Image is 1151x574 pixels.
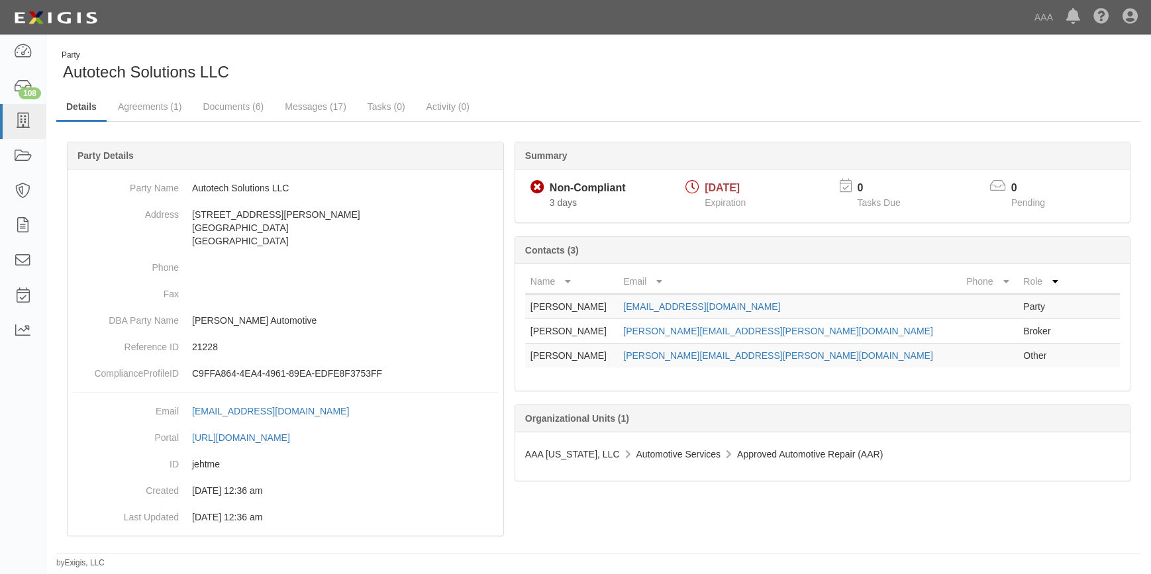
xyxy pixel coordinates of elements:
b: Contacts (3) [525,245,579,256]
a: [PERSON_NAME][EMAIL_ADDRESS][PERSON_NAME][DOMAIN_NAME] [623,326,933,336]
dt: Created [73,477,179,497]
dd: [STREET_ADDRESS][PERSON_NAME] [GEOGRAPHIC_DATA] [GEOGRAPHIC_DATA] [73,201,498,254]
dt: Party Name [73,175,179,195]
div: Party [62,50,229,61]
p: C9FFA864-4EA4-4961-89EA-EDFE8F3753FF [192,367,498,380]
span: Autotech Solutions LLC [63,63,229,81]
span: Tasks Due [857,197,900,208]
th: Phone [961,269,1018,294]
span: Since 09/28/2025 [550,197,577,208]
p: 21228 [192,340,498,354]
p: 0 [857,181,917,196]
dd: 03/10/2023 12:36 am [73,477,498,504]
dt: DBA Party Name [73,307,179,327]
span: [DATE] [705,182,740,193]
td: [PERSON_NAME] [525,344,618,368]
i: Non-Compliant [530,181,544,195]
img: logo-5460c22ac91f19d4615b14bd174203de0afe785f0fc80cf4dbbc73dc1793850b.png [10,6,101,30]
div: Autotech Solutions LLC [56,50,589,83]
dt: ID [73,451,179,471]
th: Email [618,269,961,294]
i: Help Center - Complianz [1093,9,1109,25]
a: Documents (6) [193,93,274,120]
th: Name [525,269,618,294]
a: [EMAIL_ADDRESS][DOMAIN_NAME] [192,406,364,416]
dt: Email [73,398,179,418]
td: Other [1018,344,1067,368]
dt: Phone [73,254,179,274]
td: [PERSON_NAME] [525,294,618,319]
dt: ComplianceProfileID [73,360,179,380]
p: [PERSON_NAME] Automotive [192,314,498,327]
a: Messages (17) [275,93,356,120]
a: [EMAIL_ADDRESS][DOMAIN_NAME] [623,301,780,312]
dt: Address [73,201,179,221]
span: Pending [1011,197,1045,208]
td: Broker [1018,319,1067,344]
a: Details [56,93,107,122]
dd: jehtme [73,451,498,477]
dt: Fax [73,281,179,301]
dt: Portal [73,424,179,444]
a: [PERSON_NAME][EMAIL_ADDRESS][PERSON_NAME][DOMAIN_NAME] [623,350,933,361]
a: Tasks (0) [358,93,415,120]
span: Approved Automotive Repair (AAR) [737,449,883,459]
b: Organizational Units (1) [525,413,629,424]
a: Activity (0) [417,93,479,120]
b: Summary [525,150,568,161]
p: 0 [1011,181,1062,196]
b: Party Details [77,150,134,161]
dd: Autotech Solutions LLC [73,175,498,201]
a: Exigis, LLC [65,558,105,567]
dt: Last Updated [73,504,179,524]
span: Expiration [705,197,746,208]
div: 108 [19,87,41,99]
td: Party [1018,294,1067,319]
th: Role [1018,269,1067,294]
td: [PERSON_NAME] [525,319,618,344]
div: [EMAIL_ADDRESS][DOMAIN_NAME] [192,405,349,418]
dd: 03/10/2023 12:36 am [73,504,498,530]
span: Automotive Services [636,449,721,459]
a: Agreements (1) [108,93,191,120]
span: AAA [US_STATE], LLC [525,449,620,459]
div: Non-Compliant [550,181,626,196]
dt: Reference ID [73,334,179,354]
a: AAA [1028,4,1060,30]
a: [URL][DOMAIN_NAME] [192,432,305,443]
small: by [56,557,105,569]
